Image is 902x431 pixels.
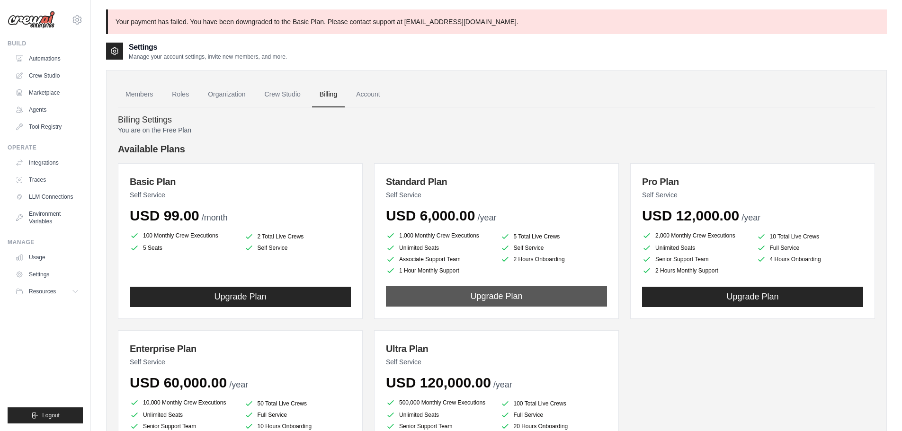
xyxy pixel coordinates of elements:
[386,255,493,264] li: Associate Support Team
[11,119,83,134] a: Tool Registry
[129,42,287,53] h2: Settings
[11,68,83,83] a: Crew Studio
[244,243,351,253] li: Self Service
[130,287,351,307] button: Upgrade Plan
[477,213,496,222] span: /year
[386,208,475,223] span: USD 6,000.00
[386,422,493,431] li: Senior Support Team
[642,190,863,200] p: Self Service
[500,422,607,431] li: 20 Hours Onboarding
[200,82,253,107] a: Organization
[11,51,83,66] a: Automations
[386,286,607,307] button: Upgrade Plan
[202,213,228,222] span: /month
[11,284,83,299] button: Resources
[118,82,161,107] a: Members
[11,102,83,117] a: Agents
[11,85,83,100] a: Marketplace
[11,172,83,187] a: Traces
[8,144,83,151] div: Operate
[386,230,493,241] li: 1,000 Monthly Crew Executions
[11,267,83,282] a: Settings
[642,175,863,188] h3: Pro Plan
[130,175,351,188] h3: Basic Plan
[130,190,351,200] p: Self Service
[42,412,60,419] span: Logout
[244,422,351,431] li: 10 Hours Onboarding
[348,82,388,107] a: Account
[312,82,345,107] a: Billing
[741,213,760,222] span: /year
[500,410,607,420] li: Full Service
[244,410,351,420] li: Full Service
[386,410,493,420] li: Unlimited Seats
[642,287,863,307] button: Upgrade Plan
[8,407,83,423] button: Logout
[500,243,607,253] li: Self Service
[11,250,83,265] a: Usage
[244,399,351,408] li: 50 Total Live Crews
[642,208,739,223] span: USD 12,000.00
[11,206,83,229] a: Environment Variables
[386,266,493,275] li: 1 Hour Monthly Support
[130,342,351,355] h3: Enterprise Plan
[11,189,83,204] a: LLM Connections
[757,243,864,253] li: Full Service
[8,11,55,29] img: Logo
[386,375,491,390] span: USD 120,000.00
[106,9,887,34] p: Your payment has failed. You have been downgraded to the Basic Plan. Please contact support at [E...
[386,397,493,408] li: 500,000 Monthly Crew Executions
[386,190,607,200] p: Self Service
[257,82,308,107] a: Crew Studio
[130,208,199,223] span: USD 99.00
[118,125,875,135] p: You are on the Free Plan
[642,266,749,275] li: 2 Hours Monthly Support
[500,232,607,241] li: 5 Total Live Crews
[229,380,248,389] span: /year
[130,230,237,241] li: 100 Monthly Crew Executions
[130,397,237,408] li: 10,000 Monthly Crew Executions
[386,175,607,188] h3: Standard Plan
[130,357,351,367] p: Self Service
[757,255,864,264] li: 4 Hours Onboarding
[29,288,56,295] span: Resources
[642,255,749,264] li: Senior Support Team
[130,410,237,420] li: Unlimited Seats
[8,40,83,47] div: Build
[757,232,864,241] li: 10 Total Live Crews
[118,115,875,125] h4: Billing Settings
[8,238,83,246] div: Manage
[386,243,493,253] li: Unlimited Seats
[129,53,287,61] p: Manage your account settings, invite new members, and more.
[11,155,83,170] a: Integrations
[386,342,607,355] h3: Ultra Plan
[500,255,607,264] li: 2 Hours Onboarding
[855,386,902,431] iframe: Chat Widget
[130,243,237,253] li: 5 Seats
[642,243,749,253] li: Unlimited Seats
[164,82,196,107] a: Roles
[130,422,237,431] li: Senior Support Team
[493,380,512,389] span: /year
[118,142,875,156] h4: Available Plans
[642,230,749,241] li: 2,000 Monthly Crew Executions
[386,357,607,367] p: Self Service
[130,375,227,390] span: USD 60,000.00
[500,399,607,408] li: 100 Total Live Crews
[244,232,351,241] li: 2 Total Live Crews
